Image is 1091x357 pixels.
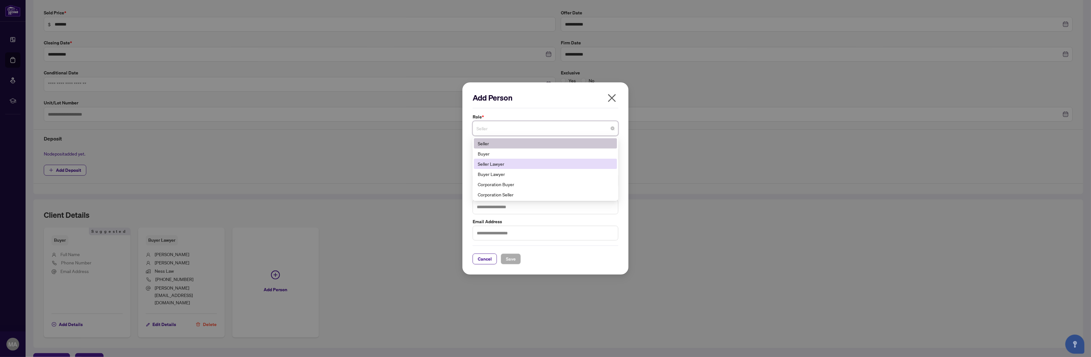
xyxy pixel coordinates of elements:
[474,169,617,179] div: Buyer Lawyer
[1065,335,1085,354] button: Open asap
[474,179,617,189] div: Corporation Buyer
[478,191,613,198] div: Corporation Seller
[473,254,497,264] button: Cancel
[474,138,617,148] div: Seller
[478,150,613,157] div: Buyer
[476,122,615,134] span: Seller
[478,160,613,167] div: Seller Lawyer
[473,93,618,103] h2: Add Person
[478,181,613,188] div: Corporation Buyer
[473,113,618,120] label: Role
[473,218,618,225] label: Email Address
[611,126,615,130] span: close-circle
[478,171,613,178] div: Buyer Lawyer
[474,148,617,159] div: Buyer
[474,159,617,169] div: Seller Lawyer
[478,140,613,147] div: Seller
[607,93,617,103] span: close
[501,254,521,264] button: Save
[474,189,617,200] div: Corporation Seller
[478,254,492,264] span: Cancel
